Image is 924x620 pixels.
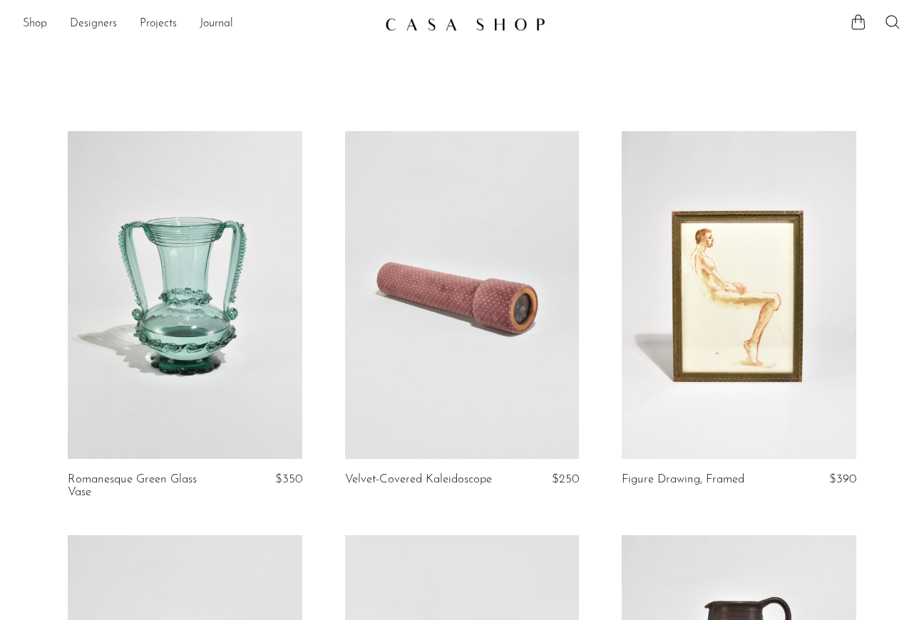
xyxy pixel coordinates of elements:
[70,15,117,33] a: Designers
[23,12,374,36] nav: Desktop navigation
[275,473,302,485] span: $350
[829,473,856,485] span: $390
[23,15,47,33] a: Shop
[345,473,492,486] a: Velvet-Covered Kaleidoscope
[140,15,177,33] a: Projects
[23,12,374,36] ul: NEW HEADER MENU
[200,15,233,33] a: Journal
[622,473,744,486] a: Figure Drawing, Framed
[68,473,223,500] a: Romanesque Green Glass Vase
[552,473,579,485] span: $250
